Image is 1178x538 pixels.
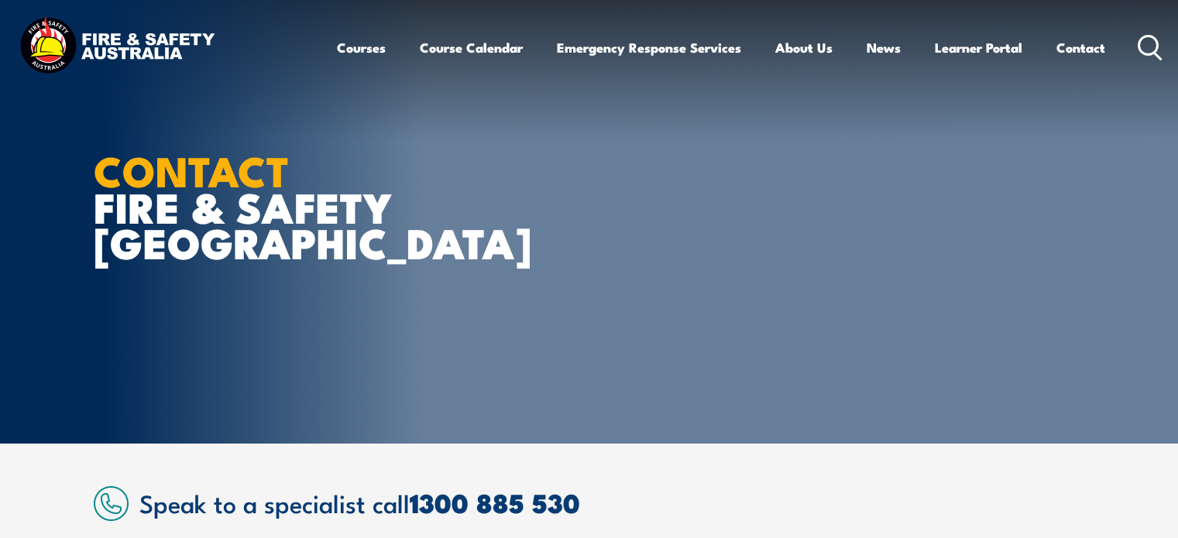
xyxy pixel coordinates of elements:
[337,27,386,68] a: Courses
[420,27,523,68] a: Course Calendar
[410,481,580,523] a: 1300 885 530
[94,137,290,201] strong: CONTACT
[1056,27,1105,68] a: Contact
[867,27,901,68] a: News
[94,152,476,260] h1: FIRE & SAFETY [GEOGRAPHIC_DATA]
[775,27,833,68] a: About Us
[139,488,1085,516] h2: Speak to a specialist call
[557,27,741,68] a: Emergency Response Services
[935,27,1022,68] a: Learner Portal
